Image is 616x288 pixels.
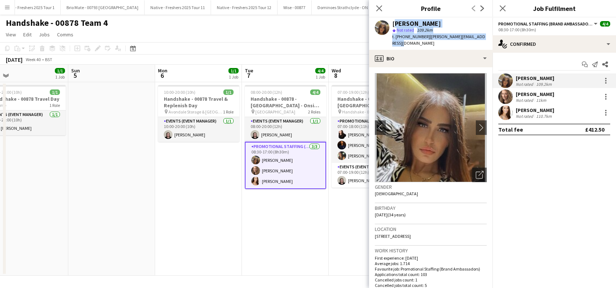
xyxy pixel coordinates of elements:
div: [PERSON_NAME] [516,107,554,113]
h1: Handshake - 00878 Team 4 [6,17,108,28]
img: Crew avatar or photo [375,73,487,182]
div: Open photos pop-in [472,168,487,182]
span: 1/1 [223,89,234,95]
h3: Location [375,226,487,232]
span: Promotional Staffing (Brand Ambassadors) [498,21,593,27]
span: Sun [71,67,80,74]
app-card-role: Events (Event Manager)1/110:00-20:00 (10h)[PERSON_NAME] [158,117,239,142]
app-card-role: Promotional Staffing (Brand Ambassadors)3/307:00-18:00 (11h)[PERSON_NAME][PERSON_NAME][PERSON_NAME] [332,117,413,163]
span: Not rated [397,27,414,33]
div: BST [45,57,52,62]
h3: Handshake - 00878 Travel & Replenish Day [158,96,239,109]
span: 2 Roles [308,109,320,115]
p: Cancelled jobs total count: 5 [375,283,487,288]
span: 1 Role [223,109,234,115]
a: View [3,30,19,39]
span: 1/1 [55,68,65,73]
span: [STREET_ADDRESS] [375,233,411,239]
div: Bio [369,50,493,67]
p: First experience: [DATE] [375,255,487,261]
div: 1 Job [229,74,238,80]
span: [DEMOGRAPHIC_DATA] [375,191,418,196]
app-job-card: 10:00-20:00 (10h)1/1Handshake - 00878 Travel & Replenish Day Avondale Storage & [GEOGRAPHIC_DATA]... [158,85,239,142]
span: 1/1 [50,89,60,95]
span: 4/4 [310,89,320,95]
div: 109.2km [535,81,553,87]
h3: Handshake - 00878 - [GEOGRAPHIC_DATA] - Onsite Day [245,96,326,109]
button: Brio Mate - 00793 [GEOGRAPHIC_DATA] [61,0,145,15]
div: Confirmed [493,35,616,53]
span: 5 [70,71,80,80]
span: View [6,31,16,38]
span: 4/4 [600,21,610,27]
span: 4/4 [315,68,325,73]
app-card-role: Events (Event Manager)1/108:00-20:00 (12h)[PERSON_NAME] [245,117,326,142]
h3: Job Fulfilment [493,4,616,13]
span: t. [PHONE_NUMBER] [392,34,430,39]
div: 110.7km [535,113,553,119]
span: [DATE] (34 years) [375,212,406,217]
h3: Work history [375,247,487,254]
span: Comms [57,31,73,38]
div: £412.50 [585,126,604,133]
h3: Birthday [375,205,487,211]
span: Edit [23,31,32,38]
div: [PERSON_NAME] [392,20,441,27]
span: Wed [332,67,341,74]
h3: Gender [375,184,487,190]
div: 08:30-17:00 (8h30m) [498,27,610,32]
a: Edit [20,30,35,39]
button: Native - Freshers 2025 Tour 11 [145,0,211,15]
div: 1 Job [316,74,325,80]
div: Not rated [516,97,535,103]
a: Comms [54,30,76,39]
div: [PERSON_NAME] [516,91,554,97]
span: | [PERSON_NAME][EMAIL_ADDRESS][DOMAIN_NAME] [392,34,485,46]
app-card-role: Promotional Staffing (Brand Ambassadors)3/308:30-17:00 (8h30m)[PERSON_NAME][PERSON_NAME][PERSON_N... [245,142,326,189]
p: Average jobs: 1.714 [375,261,487,266]
div: Total fee [498,126,523,133]
div: [DATE] [6,56,23,63]
span: Jobs [39,31,50,38]
p: Cancelled jobs count: 1 [375,277,487,283]
button: Wise - 00877 [277,0,312,15]
h3: Profile [369,4,493,13]
div: [PERSON_NAME] [516,75,554,81]
button: Dominoes Strathclyde - ON 16249 [312,0,386,15]
app-job-card: 07:00-19:00 (12h)4/4Handshake - 00878 [GEOGRAPHIC_DATA] Handshake - 00878 [GEOGRAPHIC_DATA]2 Role... [332,85,413,188]
span: [GEOGRAPHIC_DATA] [255,109,295,115]
span: 7 [244,71,253,80]
span: 109.2km [416,27,434,33]
span: 07:00-19:00 (12h) [337,89,369,95]
button: Promotional Staffing (Brand Ambassadors) [498,21,599,27]
span: 10:00-20:00 (10h) [164,89,195,95]
span: 08:00-20:00 (12h) [251,89,282,95]
div: 1 Job [55,74,65,80]
span: 1/1 [228,68,239,73]
button: Native - Freshers 2025 Tour 12 [211,0,277,15]
a: Jobs [36,30,53,39]
div: Not rated [516,113,535,119]
div: Not rated [516,81,535,87]
p: Favourite job: Promotional Staffing (Brand Ambassadors) [375,266,487,272]
span: Mon [158,67,167,74]
span: Avondale Storage & [GEOGRAPHIC_DATA] [169,109,223,115]
span: 8 [331,71,341,80]
app-card-role: Events (Event Manager)1/107:00-19:00 (12h)[PERSON_NAME] [332,163,413,188]
span: Handshake - 00878 [GEOGRAPHIC_DATA] [342,109,395,115]
span: 6 [157,71,167,80]
span: Tue [245,67,253,74]
span: 1 Role [49,103,60,108]
span: Week 40 [24,57,42,62]
h3: Handshake - 00878 [GEOGRAPHIC_DATA] [332,96,413,109]
app-job-card: 08:00-20:00 (12h)4/4Handshake - 00878 - [GEOGRAPHIC_DATA] - Onsite Day [GEOGRAPHIC_DATA]2 RolesEv... [245,85,326,189]
div: 11km [535,97,548,103]
p: Applications total count: 103 [375,272,487,277]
